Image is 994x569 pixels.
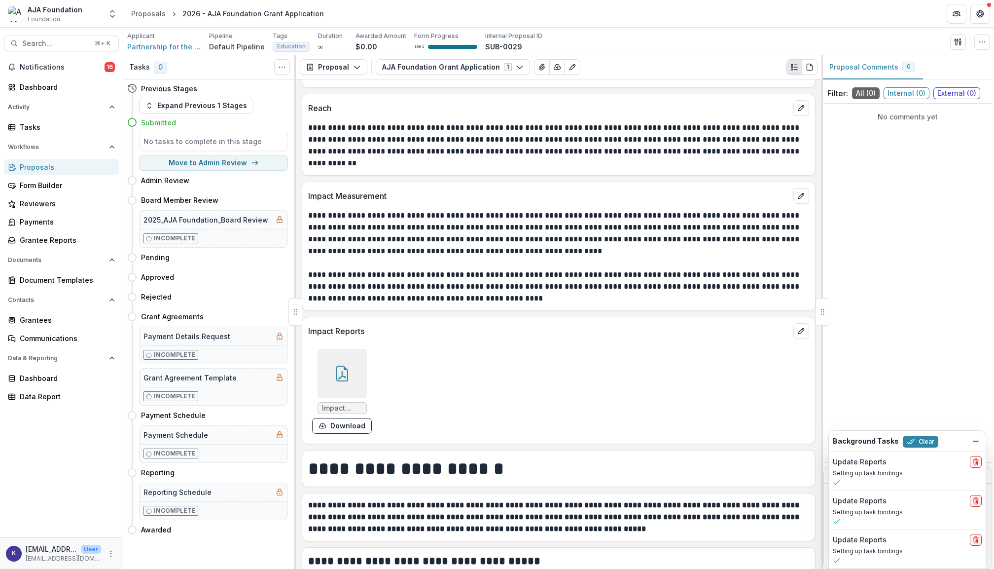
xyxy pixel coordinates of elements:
button: Proposal [300,59,367,75]
p: Setting up task bindings [833,547,982,556]
div: Form Builder [20,180,111,190]
p: $0.00 [355,41,377,52]
a: Proposals [127,6,170,21]
div: ⌘ + K [93,38,112,49]
h4: Previous Stages [141,83,197,94]
button: Open entity switcher [106,4,119,24]
a: Form Builder [4,177,119,193]
h4: Submitted [141,117,176,128]
p: Form Progress [414,32,459,40]
p: ∞ [318,41,323,52]
span: Foundation [28,15,60,24]
div: Tasks [20,122,111,132]
h4: Awarded [141,525,171,535]
h5: Grant Agreement Template [143,373,237,383]
h5: Reporting Schedule [143,487,212,497]
button: Open Documents [4,252,119,268]
p: [EMAIL_ADDRESS][DOMAIN_NAME] [26,554,101,563]
span: 0 [907,63,911,70]
button: download-form-response [312,418,372,434]
p: [EMAIL_ADDRESS][DOMAIN_NAME] [26,544,77,554]
p: Tags [273,32,287,40]
span: Contacts [8,297,105,303]
p: Incomplete [154,506,196,515]
span: Education [277,43,306,50]
div: Document Templates [20,275,111,285]
p: Impact Measurement [308,190,789,202]
div: Dashboard [20,373,111,383]
h2: Update Reports [833,497,887,505]
div: Proposals [131,8,166,19]
button: Toggle View Cancelled Tasks [274,59,290,75]
button: Open Activity [4,99,119,115]
div: Data Report [20,391,111,402]
p: Incomplete [154,234,196,243]
h2: Update Reports [833,536,887,544]
p: Awarded Amount [355,32,406,40]
p: User [81,545,101,554]
a: Document Templates [4,272,119,288]
div: Communications [20,333,111,343]
h5: Payment Details Request [143,331,230,341]
div: Reviewers [20,198,111,209]
h2: Update Reports [833,458,887,466]
img: AJA Foundation [8,6,24,22]
p: 100 % [414,43,424,50]
a: Dashboard [4,79,119,95]
p: Default Pipeline [209,41,265,52]
a: Data Report [4,388,119,405]
span: 16 [105,62,115,72]
span: Documents [8,257,105,264]
h4: Admin Review [141,175,189,186]
button: PDF view [802,59,817,75]
p: Incomplete [154,449,196,458]
a: Communications [4,330,119,346]
div: Grantees [20,315,111,325]
div: kjarrett@ajafoundation.org [12,550,16,557]
span: All ( 0 ) [852,87,880,99]
a: Partnership for the Future [127,41,201,52]
h4: Reporting [141,467,175,478]
h3: Tasks [129,63,150,72]
button: Notifications16 [4,59,119,75]
span: Search... [22,39,89,48]
p: Filter: [827,87,848,99]
button: Partners [947,4,966,24]
a: Dashboard [4,370,119,386]
a: Reviewers [4,195,119,212]
button: Open Workflows [4,139,119,155]
div: Dashboard [20,82,111,92]
div: Grantee Reports [20,235,111,245]
h4: Rejected [141,292,172,302]
h5: No tasks to complete in this stage [143,136,284,147]
p: Setting up task bindings [833,508,982,517]
p: Incomplete [154,350,196,359]
a: Proposals [4,159,119,175]
button: edit [793,188,809,204]
button: Plaintext view [786,59,802,75]
h4: Grant Agreements [141,311,204,322]
h2: Background Tasks [833,437,899,446]
span: 0 [154,62,167,74]
button: More [105,548,117,560]
span: Impact Report_2024_digital.pdf [322,404,362,413]
button: delete [970,495,982,507]
h4: Payment Schedule [141,410,206,420]
p: Applicant [127,32,155,40]
div: Impact Report_2024_digital.pdfdownload-form-response [312,349,372,434]
h4: Approved [141,272,174,282]
span: Activity [8,104,105,111]
button: delete [970,534,982,546]
p: Incomplete [154,392,196,401]
button: Open Data & Reporting [4,350,119,366]
button: AJA Foundation Grant Application1 [376,59,530,75]
span: Workflows [8,144,105,151]
button: Dismiss [970,435,982,447]
span: Data & Reporting [8,355,105,362]
h4: Pending [141,252,170,263]
p: No comments yet [827,112,988,122]
p: Internal Proposal ID [485,32,542,40]
h5: Payment Schedule [143,430,208,440]
button: edit [793,323,809,339]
